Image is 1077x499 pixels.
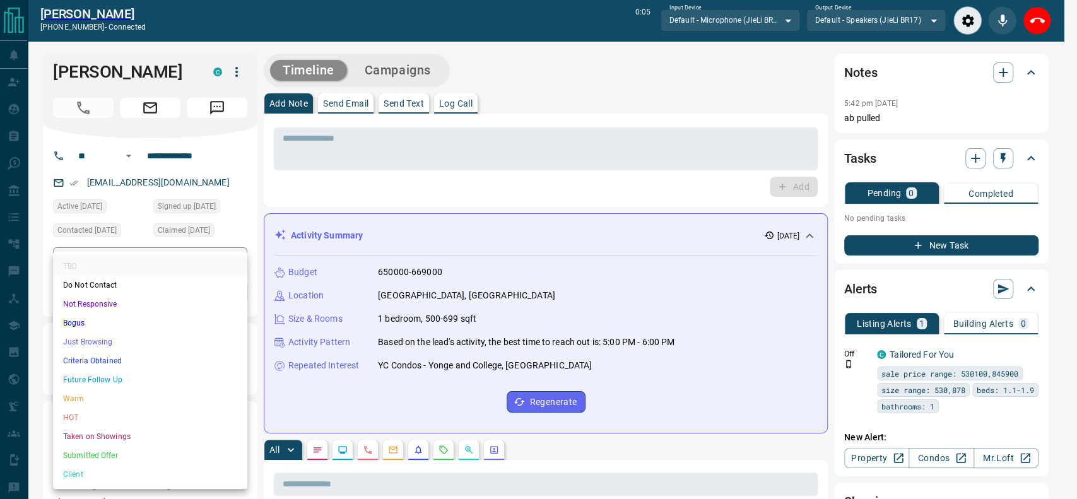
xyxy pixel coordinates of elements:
li: Bogus [53,314,247,332]
li: Submitted Offer [53,446,247,465]
li: Warm [53,389,247,408]
li: Not Responsive [53,295,247,314]
li: Client [53,465,247,484]
li: Do Not Contact [53,276,247,295]
li: Future Follow Up [53,370,247,389]
li: Just Browsing [53,332,247,351]
li: HOT [53,408,247,427]
li: Criteria Obtained [53,351,247,370]
li: Taken on Showings [53,427,247,446]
